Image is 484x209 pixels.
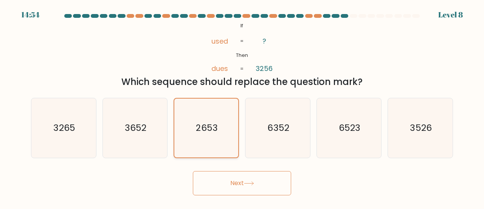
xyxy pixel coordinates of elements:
tspan: Then [236,52,248,58]
div: 14:54 [21,9,40,20]
div: Which sequence should replace the question mark? [36,75,448,89]
div: Level 8 [438,9,463,20]
tspan: dues [211,64,228,73]
text: 3265 [53,121,75,134]
tspan: = [240,66,244,72]
svg: @import url('[URL][DOMAIN_NAME]); [199,21,285,74]
tspan: 3256 [256,64,273,73]
text: 2653 [196,122,218,134]
text: 3526 [410,121,432,134]
text: 6523 [339,121,360,134]
text: 6352 [267,121,289,134]
button: Next [193,171,291,195]
tspan: = [240,38,244,44]
text: 3652 [125,121,146,134]
tspan: used [211,36,228,46]
tspan: If [241,22,244,29]
tspan: ? [262,36,266,46]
